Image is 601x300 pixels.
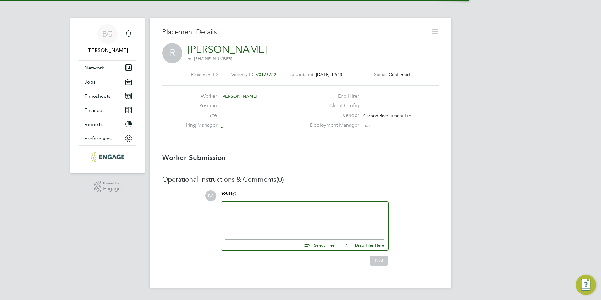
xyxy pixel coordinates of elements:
button: Post [370,256,388,266]
span: Preferences [85,136,112,142]
span: R [162,43,182,63]
span: You [221,191,229,196]
span: [DATE] 12:43 - [316,72,345,77]
span: m: [PHONE_NUMBER] [188,56,232,62]
label: Last Updated [286,72,313,77]
span: Timesheets [85,93,111,99]
span: BG [205,190,216,201]
h3: Placement Details [162,28,426,37]
label: Vacancy ID [231,72,253,77]
span: Jobs [85,79,96,85]
label: Worker [182,93,217,100]
span: [PERSON_NAME] [221,93,257,99]
h3: Operational Instructions & Comments [162,175,439,184]
a: BG[PERSON_NAME] [78,24,137,54]
a: Go to home page [78,152,137,162]
label: Client Config [306,103,359,109]
label: Placement ID [191,72,218,77]
nav: Main navigation [70,18,145,173]
span: V0176722 [256,72,276,77]
label: Site [182,112,217,119]
span: Reports [85,121,103,127]
span: Network [85,65,104,71]
a: [PERSON_NAME] [188,43,267,56]
span: Powered by [103,181,121,186]
button: Jobs [78,75,137,89]
span: (0) [276,175,284,184]
a: Powered byEngage [94,181,121,193]
button: Preferences [78,131,137,145]
button: Drag Files Here [339,239,384,252]
span: Carbon Recruitment Ltd [363,113,411,119]
button: Reports [78,117,137,131]
label: Hiring Manager [182,122,217,129]
label: Deployment Manager [306,122,359,129]
span: n/a [363,123,370,128]
button: Network [78,61,137,75]
span: Becky Green [78,47,137,54]
span: Confirmed [389,72,410,77]
span: Finance [85,107,102,113]
div: say: [221,190,389,201]
button: Timesheets [78,89,137,103]
label: Status [374,72,386,77]
label: End Hirer [306,93,359,100]
span: Engage [103,186,121,192]
b: Worker Submission [162,153,226,162]
label: Vendor [306,112,359,119]
img: carbonrecruitment-logo-retina.png [91,152,124,162]
label: Position [182,103,217,109]
button: Engage Resource Center [576,275,596,295]
button: Finance [78,103,137,117]
span: BG [102,30,113,38]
